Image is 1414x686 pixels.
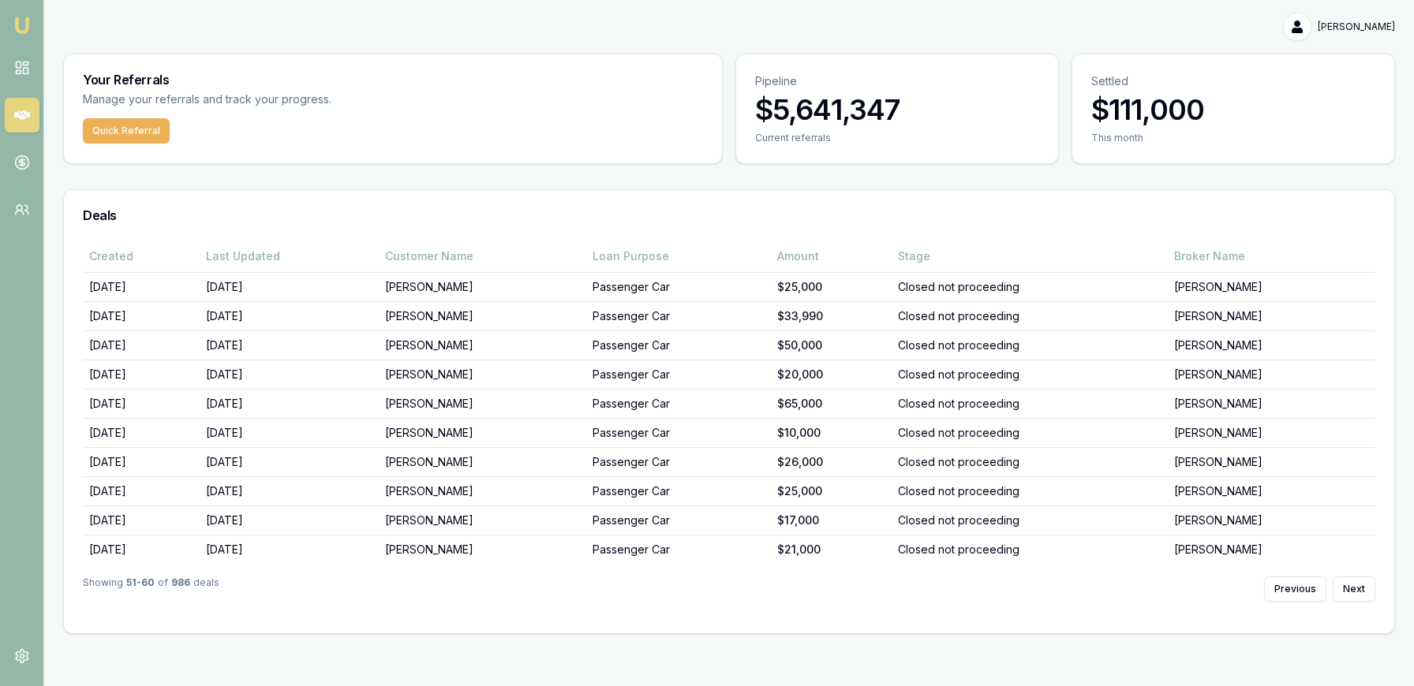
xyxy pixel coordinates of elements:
[206,248,372,264] div: Last Updated
[83,73,703,86] h3: Your Referrals
[1168,535,1375,564] td: [PERSON_NAME]
[777,279,885,295] div: $25,000
[379,389,586,418] td: [PERSON_NAME]
[777,513,885,528] div: $17,000
[1091,73,1375,89] p: Settled
[892,476,1168,505] td: Closed not proceeding
[777,454,885,470] div: $26,000
[755,73,1039,89] p: Pipeline
[777,308,885,324] div: $33,990
[1318,21,1395,33] span: [PERSON_NAME]
[83,476,200,505] td: [DATE]
[1168,301,1375,330] td: [PERSON_NAME]
[1168,447,1375,476] td: [PERSON_NAME]
[171,576,190,602] strong: 986
[777,483,885,499] div: $25,000
[83,209,1375,222] h3: Deals
[898,248,1161,264] div: Stage
[1168,272,1375,301] td: [PERSON_NAME]
[593,248,765,264] div: Loan Purpose
[586,301,772,330] td: Passenger Car
[379,535,586,564] td: [PERSON_NAME]
[1091,94,1375,125] h3: $111,000
[83,301,200,330] td: [DATE]
[83,505,200,535] td: [DATE]
[1168,330,1375,360] td: [PERSON_NAME]
[586,505,772,535] td: Passenger Car
[892,418,1168,447] td: Closed not proceeding
[200,330,378,360] td: [DATE]
[200,476,378,505] td: [DATE]
[83,418,200,447] td: [DATE]
[892,389,1168,418] td: Closed not proceeding
[1168,476,1375,505] td: [PERSON_NAME]
[200,272,378,301] td: [DATE]
[755,132,1039,144] div: Current referrals
[83,330,200,360] td: [DATE]
[892,535,1168,564] td: Closed not proceeding
[586,447,772,476] td: Passenger Car
[200,418,378,447] td: [DATE]
[83,360,200,389] td: [DATE]
[379,447,586,476] td: [PERSON_NAME]
[586,330,772,360] td: Passenger Car
[83,389,200,418] td: [DATE]
[1168,389,1375,418] td: [PERSON_NAME]
[777,248,885,264] div: Amount
[83,272,200,301] td: [DATE]
[1168,360,1375,389] td: [PERSON_NAME]
[1091,132,1375,144] div: This month
[777,337,885,353] div: $50,000
[892,360,1168,389] td: Closed not proceeding
[586,476,772,505] td: Passenger Car
[777,367,885,382] div: $20,000
[1168,505,1375,535] td: [PERSON_NAME]
[200,535,378,564] td: [DATE]
[379,330,586,360] td: [PERSON_NAME]
[586,535,772,564] td: Passenger Car
[586,360,772,389] td: Passenger Car
[379,418,586,447] td: [PERSON_NAME]
[586,272,772,301] td: Passenger Car
[379,301,586,330] td: [PERSON_NAME]
[1174,248,1369,264] div: Broker Name
[379,360,586,389] td: [PERSON_NAME]
[385,248,580,264] div: Customer Name
[83,91,487,109] p: Manage your referrals and track your progress.
[126,576,155,602] strong: 51 - 60
[777,425,885,441] div: $10,000
[586,389,772,418] td: Passenger Car
[200,505,378,535] td: [DATE]
[777,396,885,412] div: $65,000
[200,301,378,330] td: [DATE]
[83,118,170,144] button: Quick Referral
[200,360,378,389] td: [DATE]
[892,505,1168,535] td: Closed not proceeding
[89,248,193,264] div: Created
[586,418,772,447] td: Passenger Car
[200,389,378,418] td: [DATE]
[892,447,1168,476] td: Closed not proceeding
[83,576,219,602] div: Showing of deals
[755,94,1039,125] h3: $5,641,347
[200,447,378,476] td: [DATE]
[379,476,586,505] td: [PERSON_NAME]
[777,542,885,557] div: $21,000
[892,301,1168,330] td: Closed not proceeding
[1168,418,1375,447] td: [PERSON_NAME]
[379,272,586,301] td: [PERSON_NAME]
[892,272,1168,301] td: Closed not proceeding
[83,535,200,564] td: [DATE]
[1264,576,1326,602] button: Previous
[379,505,586,535] td: [PERSON_NAME]
[83,447,200,476] td: [DATE]
[13,16,32,35] img: emu-icon-u.png
[1333,576,1375,602] button: Next
[892,330,1168,360] td: Closed not proceeding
